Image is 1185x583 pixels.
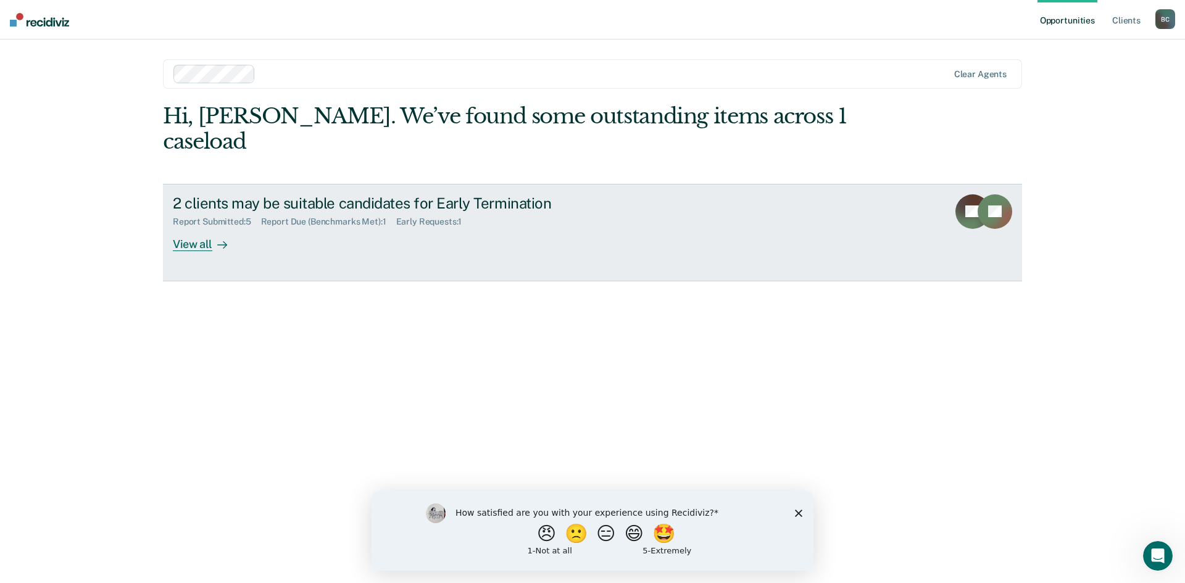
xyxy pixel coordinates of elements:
iframe: Survey by Kim from Recidiviz [372,491,813,571]
div: Report Due (Benchmarks Met) : 1 [261,217,396,227]
div: Early Requests : 1 [396,217,472,227]
a: 2 clients may be suitable candidates for Early TerminationReport Submitted:5Report Due (Benchmark... [163,184,1022,281]
div: Clear agents [954,69,1007,80]
div: Hi, [PERSON_NAME]. We’ve found some outstanding items across 1 caseload [163,104,850,154]
button: BC [1155,9,1175,29]
iframe: Intercom live chat [1143,541,1173,571]
div: View all [173,227,242,251]
div: 2 clients may be suitable candidates for Early Termination [173,194,606,212]
div: Report Submitted : 5 [173,217,261,227]
div: B C [1155,9,1175,29]
img: Recidiviz [10,13,69,27]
